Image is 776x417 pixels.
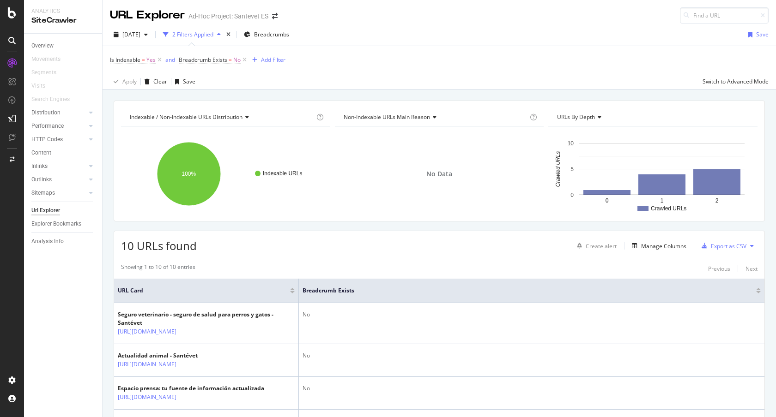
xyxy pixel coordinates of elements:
a: [URL][DOMAIN_NAME] [118,360,176,369]
div: Distribution [31,108,61,118]
div: Analytics [31,7,95,15]
button: Previous [708,263,730,274]
div: Manage Columns [641,242,686,250]
button: 2 Filters Applied [159,27,224,42]
iframe: Intercom live chat [745,386,767,408]
div: Explorer Bookmarks [31,219,81,229]
div: Seguro veterinario - seguro de salud para perros y gatos - Santévet [118,310,295,327]
text: 1 [661,197,664,204]
a: Inlinks [31,161,86,171]
button: Save [171,74,195,89]
span: Indexable / Non-Indexable URLs distribution [130,113,242,121]
a: Search Engines [31,95,79,104]
span: Breadcrumb Exists [179,56,227,64]
span: = [142,56,145,64]
a: Sitemaps [31,188,86,198]
div: HTTP Codes [31,135,63,144]
a: Analysis Info [31,237,96,246]
div: Analysis Info [31,237,64,246]
div: Segments [31,68,56,77]
span: URL Card [118,286,288,295]
div: Save [183,77,195,85]
button: Manage Columns [628,240,686,251]
a: Movements [31,54,70,64]
a: Distribution [31,108,86,118]
h4: URLs by Depth [555,110,749,125]
div: and [165,56,175,64]
div: Previous [708,265,730,273]
a: Url Explorer [31,206,96,215]
a: Segments [31,68,66,77]
div: Apply [122,77,137,85]
div: Content [31,148,51,158]
div: No [303,384,761,393]
button: Create alert [573,238,617,253]
div: times [224,30,232,39]
div: 2 Filters Applied [172,30,213,38]
div: Outlinks [31,175,52,185]
div: Ad-Hoc Project: Santevet ES [188,12,268,21]
button: Next [746,263,758,274]
h4: Non-Indexable URLs Main Reason [342,110,528,125]
text: 2 [715,197,719,204]
a: Performance [31,121,86,131]
div: Add Filter [261,56,285,64]
text: 10 [568,140,574,147]
text: 5 [571,166,574,173]
button: [DATE] [110,27,152,42]
text: Crawled URLs [651,205,686,212]
text: 100% [182,171,196,177]
div: Actualidad animal - Santévet [118,351,198,360]
button: Breadcrumbs [240,27,293,42]
div: URL Explorer [110,7,185,23]
button: Save [745,27,769,42]
text: Crawled URLs [555,151,562,187]
a: Explorer Bookmarks [31,219,96,229]
span: Is Indexable [110,56,140,64]
span: Breadcrumb Exists [303,286,742,295]
span: No [233,54,241,66]
div: Url Explorer [31,206,60,215]
span: 10 URLs found [121,238,197,253]
a: [URL][DOMAIN_NAME] [118,327,176,336]
div: Search Engines [31,95,70,104]
svg: A chart. [548,134,755,214]
div: Next [746,265,758,273]
span: Breadcrumbs [254,30,289,38]
span: No Data [426,169,452,179]
div: SiteCrawler [31,15,95,26]
div: Movements [31,54,61,64]
button: Clear [141,74,167,89]
button: Switch to Advanced Mode [699,74,769,89]
div: Create alert [586,242,617,250]
span: Non-Indexable URLs Main Reason [344,113,430,121]
div: Sitemaps [31,188,55,198]
svg: A chart. [121,134,328,214]
span: 2025 Aug. 27th [122,30,140,38]
div: No [303,351,761,360]
div: Espacio prensa: tu fuente de información actualizada [118,384,264,393]
a: [URL][DOMAIN_NAME] [118,393,176,402]
span: Yes [146,54,156,66]
div: Export as CSV [711,242,746,250]
button: Export as CSV [698,238,746,253]
text: 0 [606,197,609,204]
h4: Indexable / Non-Indexable URLs Distribution [128,110,315,125]
text: Indexable URLs [263,170,302,177]
button: and [165,55,175,64]
span: = [229,56,232,64]
a: Visits [31,81,55,91]
div: Inlinks [31,161,48,171]
a: Content [31,148,96,158]
span: URLs by Depth [557,113,595,121]
div: Clear [153,77,167,85]
input: Find a URL [680,7,769,24]
button: Apply [110,74,137,89]
button: Add Filter [249,54,285,66]
div: Showing 1 to 10 of 10 entries [121,263,195,274]
div: Switch to Advanced Mode [703,77,769,85]
div: Performance [31,121,64,131]
div: No [303,310,761,319]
